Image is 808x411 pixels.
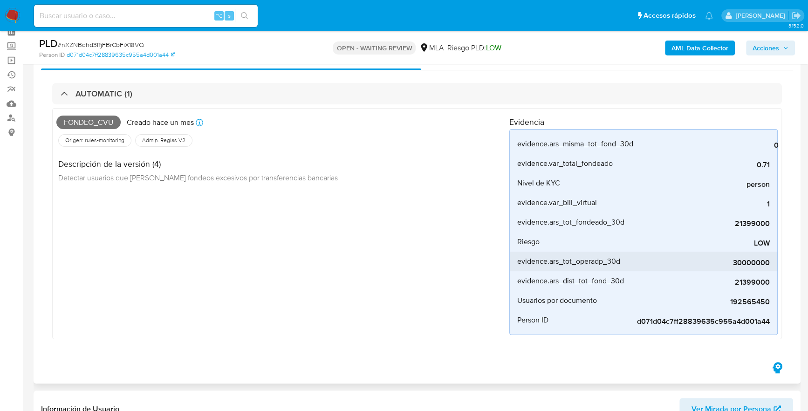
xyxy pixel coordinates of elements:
[644,11,696,21] span: Accesos rápidos
[791,11,801,21] a: Salir
[630,199,770,209] span: 1
[235,9,254,22] button: search-icon
[665,41,735,55] button: AML Data Collector
[630,258,770,267] span: 30000000
[447,43,501,53] span: Riesgo PLD:
[39,51,65,59] b: Person ID
[746,41,795,55] button: Acciones
[517,198,597,207] span: evidence.var_bill_virtual
[630,239,770,248] span: LOW
[630,317,770,326] span: d071d04c7ff28839635c955a4d001a44
[486,42,501,53] span: LOW
[75,89,132,99] h3: AUTOMATIC (1)
[419,43,443,53] div: MLA
[39,36,58,51] b: PLD
[228,11,231,20] span: s
[517,315,548,325] span: Person ID
[639,141,779,150] span: 0
[58,172,338,183] span: Detectar usuarios que [PERSON_NAME] fondeos excesivos por transferencias bancarias
[517,178,560,188] span: Nivel de KYC
[34,10,258,22] input: Buscar usuario o caso...
[67,51,175,59] a: d071d04c7ff28839635c955a4d001a44
[333,41,416,55] p: OPEN - WAITING REVIEW
[517,139,633,149] span: evidence.ars_misma_tot_fond_30d
[630,297,770,307] span: 192565450
[127,117,194,128] p: Creado hace un mes
[630,160,770,170] span: 0.71
[58,40,144,49] span: # nXZNBqhd3RjFBrCbFiX18VCi
[56,116,121,130] span: Fondeo_cvu
[517,257,620,266] span: evidence.ars_tot_operadp_30d
[215,11,222,20] span: ⌥
[58,159,338,169] h4: Descripción de la versión (4)
[517,276,624,286] span: evidence.ars_dist_tot_fond_30d
[630,219,770,228] span: 21399000
[517,237,540,247] span: Riesgo
[141,137,186,144] span: Admin. Reglas V2
[735,11,788,20] p: stefania.bordes@mercadolibre.com
[517,218,624,227] span: evidence.ars_tot_fondeado_30d
[630,278,770,287] span: 21399000
[788,22,803,29] span: 3.152.0
[517,296,597,305] span: Usuarios por documento
[630,180,770,189] span: person
[671,41,728,55] b: AML Data Collector
[52,83,782,104] div: AUTOMATIC (1)
[753,41,779,55] span: Acciones
[509,117,778,127] h4: Evidencia
[517,159,613,168] span: evidence.var_total_fondeado
[705,12,713,20] a: Notificaciones
[64,137,125,144] span: Origen: rules-monitoring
